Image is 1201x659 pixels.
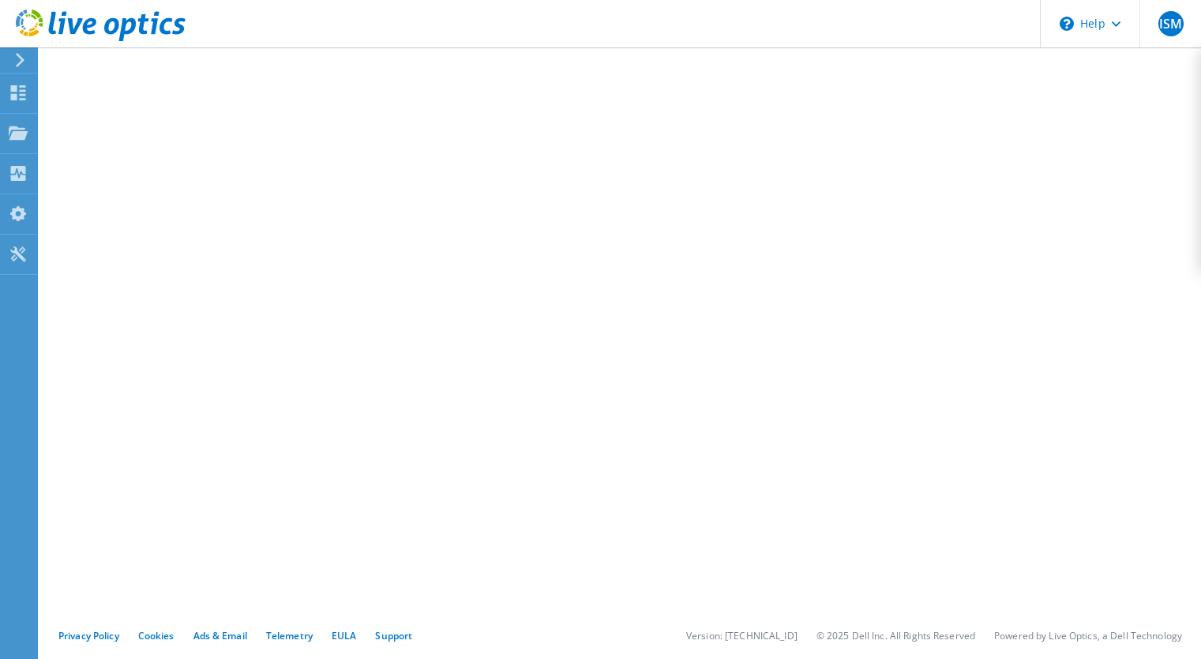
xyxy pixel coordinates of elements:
li: Version: [TECHNICAL_ID] [686,629,798,642]
li: Powered by Live Optics, a Dell Technology [994,629,1182,642]
a: Ads & Email [193,629,247,642]
svg: \n [1060,17,1074,31]
a: Cookies [138,629,175,642]
a: Support [375,629,412,642]
a: Telemetry [266,629,313,642]
span: ISM [1158,11,1184,36]
li: © 2025 Dell Inc. All Rights Reserved [816,629,975,642]
a: Privacy Policy [58,629,119,642]
a: EULA [332,629,356,642]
